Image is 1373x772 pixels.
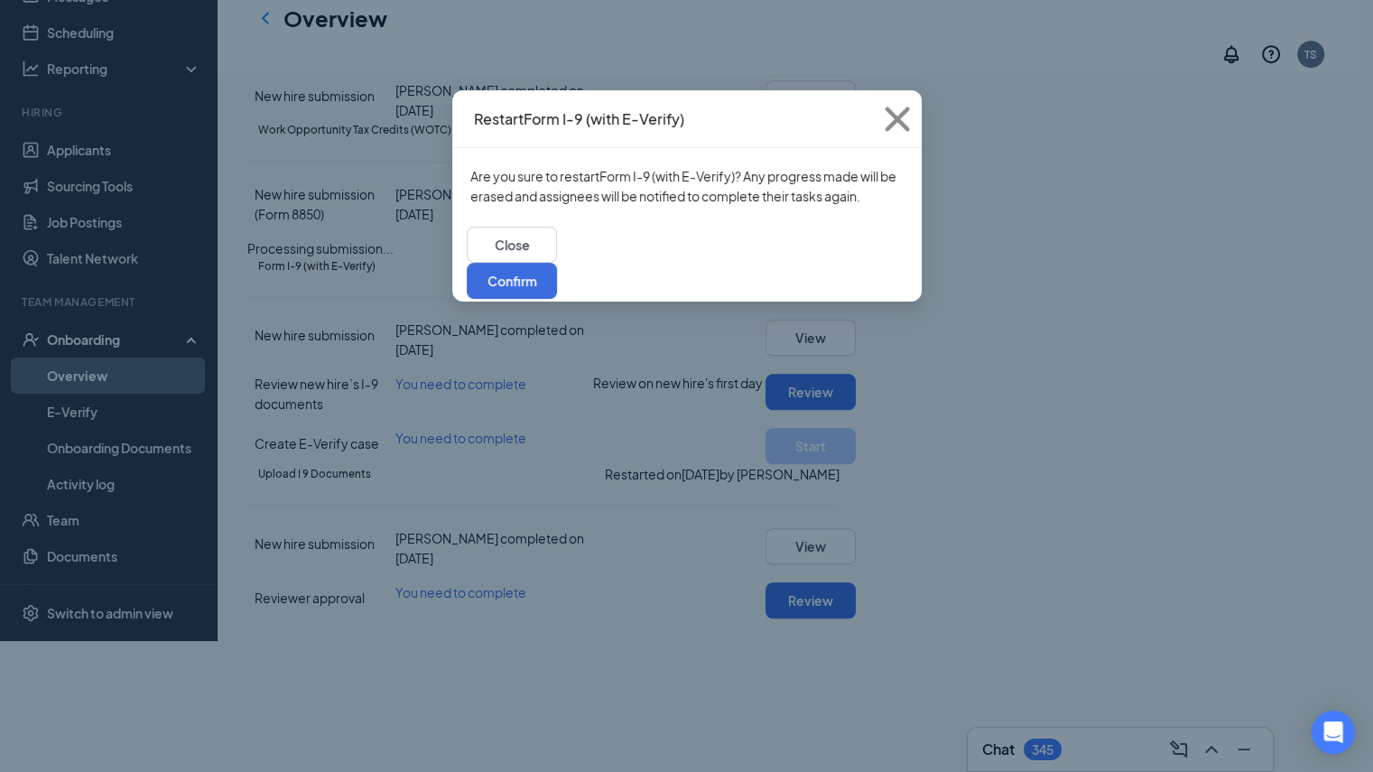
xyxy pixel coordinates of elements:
[474,109,684,129] h4: Restart Form I-9 (with E-Verify)
[873,90,922,148] button: Close
[470,166,904,206] p: Are you sure to restart Form I-9 (with E-Verify) ? Any progress made will be erased and assignees...
[1312,711,1355,754] div: Open Intercom Messenger
[873,95,922,144] svg: Cross
[467,227,557,263] button: Close
[467,263,557,299] button: Confirm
